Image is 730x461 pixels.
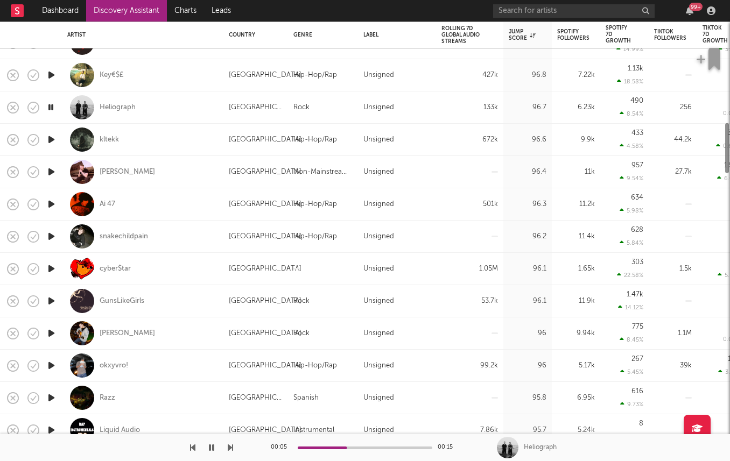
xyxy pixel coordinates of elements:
div: 96.8 [509,69,546,82]
input: Search for artists [493,4,655,18]
div: Hip-Hop/Rap [293,359,337,372]
div: [GEOGRAPHIC_DATA] [229,101,283,114]
a: cyber$tar [100,264,131,274]
div: 39k [654,359,692,372]
div: Unsigned [363,198,394,211]
a: [PERSON_NAME] [100,329,155,338]
div: [GEOGRAPHIC_DATA] [229,359,301,372]
div: Genre [293,32,347,38]
div: 267 [631,356,643,363]
div: 95.7 [509,424,546,437]
a: Key€$£ [100,70,124,80]
div: Tiktok Followers [654,29,686,41]
div: Spotify 7D Growth [606,25,631,44]
div: 11k [557,166,595,179]
div: 427k [441,69,498,82]
div: 6.95k [557,392,595,405]
div: 11.9k [557,295,595,308]
div: Jump Score [509,29,536,41]
div: 00:15 [438,441,459,454]
div: [GEOGRAPHIC_DATA] [229,424,301,437]
div: 133k [441,101,498,114]
div: 9.73 % [620,401,643,408]
a: kltekk [100,135,119,145]
div: Instrumental [293,424,334,437]
a: snakechildpain [100,232,148,242]
div: 11.2k [557,198,595,211]
div: 303 [631,259,643,266]
div: [GEOGRAPHIC_DATA] [229,69,301,82]
div: 96 [509,359,546,372]
div: 95.8 [509,392,546,405]
div: 634 [631,194,643,201]
a: Heliograph [100,103,136,112]
a: GunsLikeGirls [100,296,144,306]
div: 672k [441,133,498,146]
a: Ai 47 [100,200,115,209]
div: [GEOGRAPHIC_DATA] [229,198,301,211]
div: 1.65k [557,263,595,275]
div: Hip-Hop/Rap [293,133,337,146]
div: [GEOGRAPHIC_DATA] [229,327,301,340]
div: Spotify Followers [557,29,589,41]
a: Razz [100,393,115,403]
div: 501k [441,198,498,211]
div: Hip-Hop/Rap [293,198,337,211]
div: Unsigned [363,359,394,372]
div: 5.24k [557,424,595,437]
div: 4.58 % [620,143,643,150]
div: Country [229,32,277,38]
div: Unsigned [363,230,394,243]
div: 775 [632,323,643,330]
a: Liquid Audio [100,425,140,435]
div: 5.17k [557,359,595,372]
div: 96 [509,327,546,340]
div: 27.7k [654,166,692,179]
div: Unsigned [363,263,394,275]
div: Rock [293,327,310,340]
div: 433 [631,130,643,137]
div: 96.7 [509,101,546,114]
div: Rolling 7D Global Audio Streams [441,25,482,45]
div: 5.45 % [620,368,643,375]
div: [PERSON_NAME] [100,167,155,177]
div: 5.98 % [620,207,643,214]
div: 5.84 % [620,239,643,246]
div: 96.1 [509,263,546,275]
div: 490 [630,97,643,104]
div: Unsigned [363,69,394,82]
div: 22.58 % [617,272,643,279]
div: Label [363,32,425,38]
div: Unsigned [363,133,394,146]
div: 628 [631,226,643,233]
div: 00:05 [271,441,292,454]
div: 1.05M [441,263,498,275]
a: okxyvro! [100,361,128,371]
div: 1.1M [654,327,692,340]
div: 96.2 [509,230,546,243]
div: 53.7k [441,295,498,308]
div: 9.94k [557,327,595,340]
div: Unsigned [363,295,394,308]
div: 8 [639,420,643,427]
div: Hip-Hop/Rap [293,69,337,82]
button: 99+ [686,6,693,15]
div: [GEOGRAPHIC_DATA] [229,263,301,275]
div: 6.23k [557,101,595,114]
div: [GEOGRAPHIC_DATA] [229,295,301,308]
div: 96.3 [509,198,546,211]
div: [GEOGRAPHIC_DATA] [229,230,301,243]
div: Unsigned [363,392,394,405]
div: Artist [67,32,213,38]
div: 957 [631,162,643,169]
div: 8.54 % [620,110,643,117]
